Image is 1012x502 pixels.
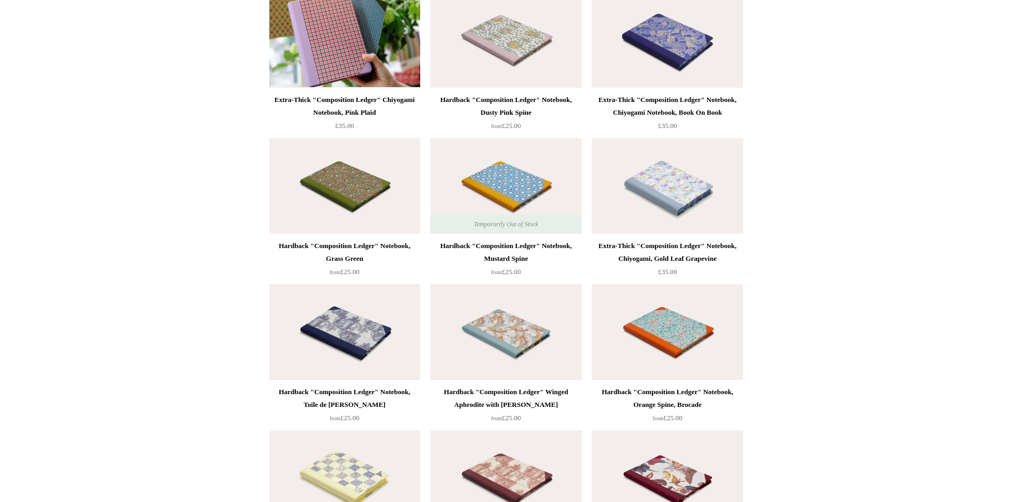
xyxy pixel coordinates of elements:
[653,414,683,422] span: £25.00
[463,215,549,234] span: Temporarily Out of Stock
[491,415,502,421] span: from
[491,123,502,129] span: from
[594,240,740,265] div: Extra-Thick "Composition Ledger" Notebook, Chiyogami, Gold Leaf Grapevine
[269,386,420,429] a: Hardback "Composition Ledger" Notebook, Toile de [PERSON_NAME] from£25.00
[594,93,740,119] div: Extra-Thick "Composition Ledger" Notebook, Chiyogami Notebook, Book On Book
[491,122,521,130] span: £25.00
[430,138,581,234] a: Hardback "Composition Ledger" Notebook, Mustard Spine Hardback "Composition Ledger" Notebook, Mus...
[330,414,360,422] span: £25.00
[430,138,581,234] img: Hardback "Composition Ledger" Notebook, Mustard Spine
[592,284,743,380] a: Hardback "Composition Ledger" Notebook, Orange Spine, Brocade Hardback "Composition Ledger" Noteb...
[269,284,420,380] img: Hardback "Composition Ledger" Notebook, Toile de Jouy
[491,414,521,422] span: £25.00
[592,386,743,429] a: Hardback "Composition Ledger" Notebook, Orange Spine, Brocade from£25.00
[491,269,502,275] span: from
[430,240,581,283] a: Hardback "Composition Ledger" Notebook, Mustard Spine from£25.00
[272,386,418,411] div: Hardback "Composition Ledger" Notebook, Toile de [PERSON_NAME]
[592,138,743,234] a: Extra-Thick "Composition Ledger" Notebook, Chiyogami, Gold Leaf Grapevine Extra-Thick "Compositio...
[653,415,664,421] span: from
[592,284,743,380] img: Hardback "Composition Ledger" Notebook, Orange Spine, Brocade
[269,138,420,234] img: Hardback "Composition Ledger" Notebook, Grass Green
[335,122,354,130] span: £35.00
[594,386,740,411] div: Hardback "Composition Ledger" Notebook, Orange Spine, Brocade
[592,93,743,137] a: Extra-Thick "Composition Ledger" Notebook, Chiyogami Notebook, Book On Book £35.00
[272,240,418,265] div: Hardback "Composition Ledger" Notebook, Grass Green
[433,386,579,411] div: Hardback "Composition Ledger" Winged Aphrodite with [PERSON_NAME]
[430,386,581,429] a: Hardback "Composition Ledger" Winged Aphrodite with [PERSON_NAME] from£25.00
[330,268,360,276] span: £25.00
[272,93,418,119] div: Extra-Thick "Composition Ledger" Chiyogami Notebook, Pink Plaid
[330,269,341,275] span: from
[430,284,581,380] img: Hardback "Composition Ledger" Winged Aphrodite with Cherubs
[592,138,743,234] img: Extra-Thick "Composition Ledger" Notebook, Chiyogami, Gold Leaf Grapevine
[658,268,677,276] span: £35.00
[269,240,420,283] a: Hardback "Composition Ledger" Notebook, Grass Green from£25.00
[430,93,581,137] a: Hardback "Composition Ledger" Notebook, Dusty Pink Spine from£25.00
[592,240,743,283] a: Extra-Thick "Composition Ledger" Notebook, Chiyogami, Gold Leaf Grapevine £35.00
[330,415,341,421] span: from
[491,268,521,276] span: £25.00
[658,122,677,130] span: £35.00
[430,284,581,380] a: Hardback "Composition Ledger" Winged Aphrodite with Cherubs Hardback "Composition Ledger" Winged ...
[269,93,420,137] a: Extra-Thick "Composition Ledger" Chiyogami Notebook, Pink Plaid £35.00
[269,284,420,380] a: Hardback "Composition Ledger" Notebook, Toile de Jouy Hardback "Composition Ledger" Notebook, Toi...
[269,138,420,234] a: Hardback "Composition Ledger" Notebook, Grass Green Hardback "Composition Ledger" Notebook, Grass...
[433,240,579,265] div: Hardback "Composition Ledger" Notebook, Mustard Spine
[433,93,579,119] div: Hardback "Composition Ledger" Notebook, Dusty Pink Spine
